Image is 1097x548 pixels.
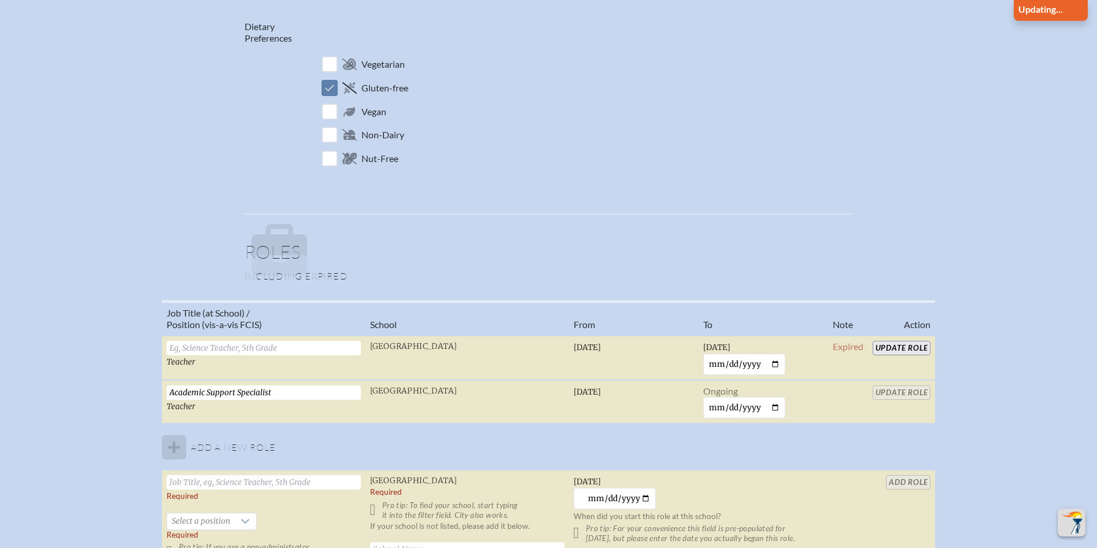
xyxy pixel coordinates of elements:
[370,487,402,497] label: Required
[370,501,564,520] p: Pro tip: To find your school, start typing it into the filter field. City also works.
[167,475,361,490] input: Job Title, eg, Science Teacher, 5th Grade
[361,129,404,141] span: Non-Dairy
[167,513,235,529] span: Select a position
[699,301,828,336] th: To
[574,343,601,352] span: [DATE]
[167,402,195,411] span: Teacher
[245,242,853,270] h1: Roles
[1018,3,1063,14] b: Updating...
[833,341,863,352] span: Expired
[167,341,361,355] input: Eg, Science Teacher, 5th Grade
[574,477,601,487] span: [DATE]
[167,357,195,367] span: Teacher
[167,385,361,400] input: Eg, Science Teacher, 5th Grade
[703,385,738,396] span: Ongoing
[167,530,198,539] span: Required
[828,301,868,336] th: Note
[370,521,530,541] label: If your school is not listed, please add it below.
[361,106,386,117] span: Vegan
[1058,509,1085,536] button: Scroll Top
[370,476,457,486] span: [GEOGRAPHIC_DATA]
[370,341,457,351] span: [GEOGRAPHIC_DATA]
[361,82,408,94] span: Gluten-free
[1060,511,1083,534] img: To the top
[703,343,730,352] span: [DATE]
[370,386,457,396] span: [GEOGRAPHIC_DATA]
[167,491,198,501] label: Required
[245,21,292,44] label: Dietary Preferences
[574,512,823,521] p: When did you start this role at this school?
[574,387,601,397] span: [DATE]
[361,153,398,164] span: Nut-Free
[873,341,931,355] input: Update Role
[574,524,823,543] p: Pro tip: For your convenience this field is pre-populated for [DATE], but please enter the date y...
[365,301,569,336] th: School
[868,301,936,336] th: Action
[569,301,699,336] th: From
[162,301,365,336] th: Job Title (at School) / Position (vis-a-vis FCIS)
[361,58,405,70] span: Vegetarian
[245,270,853,282] p: Including expired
